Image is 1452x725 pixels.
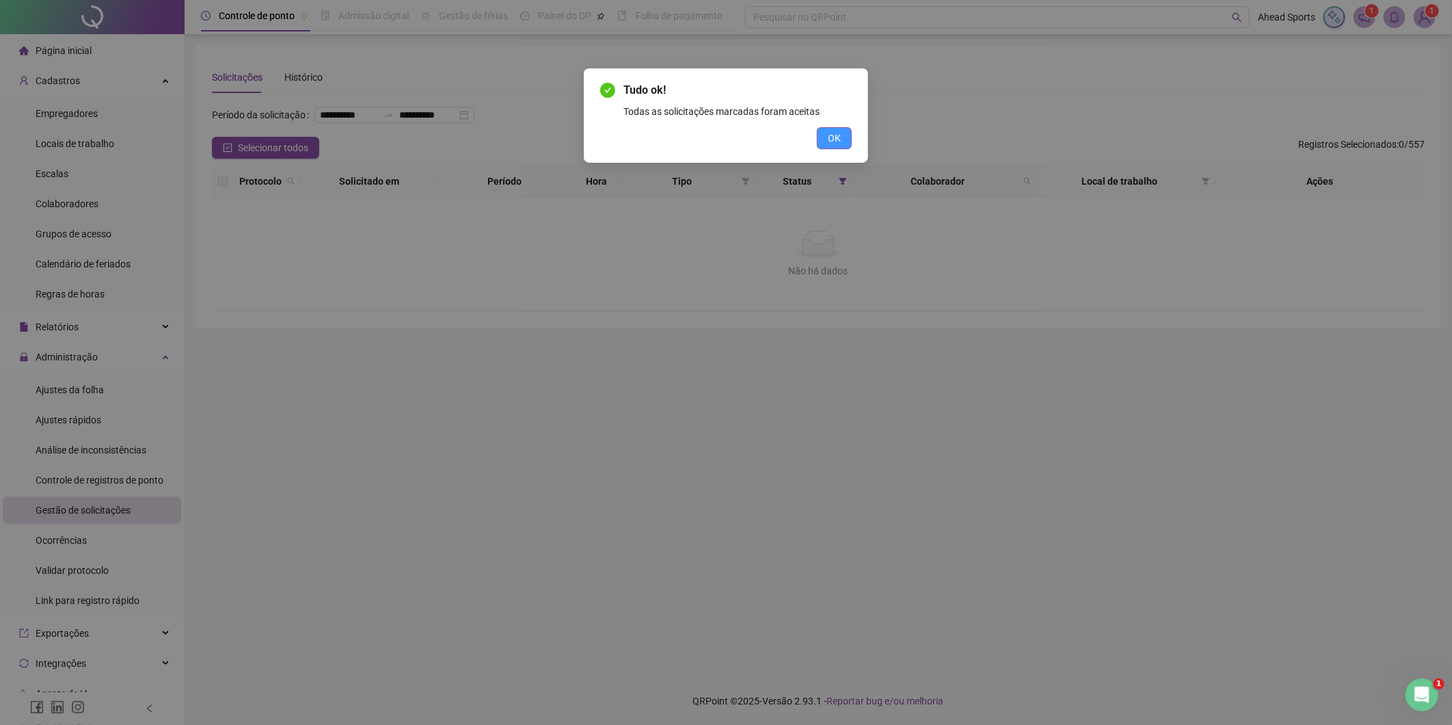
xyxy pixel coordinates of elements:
[1434,678,1444,689] span: 1
[1406,678,1438,711] iframe: Intercom live chat
[600,83,615,98] span: check-circle
[817,127,852,149] button: OK
[828,131,841,146] span: OK
[623,104,852,119] div: Todas as solicitações marcadas foram aceitas
[623,82,852,98] span: Tudo ok!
